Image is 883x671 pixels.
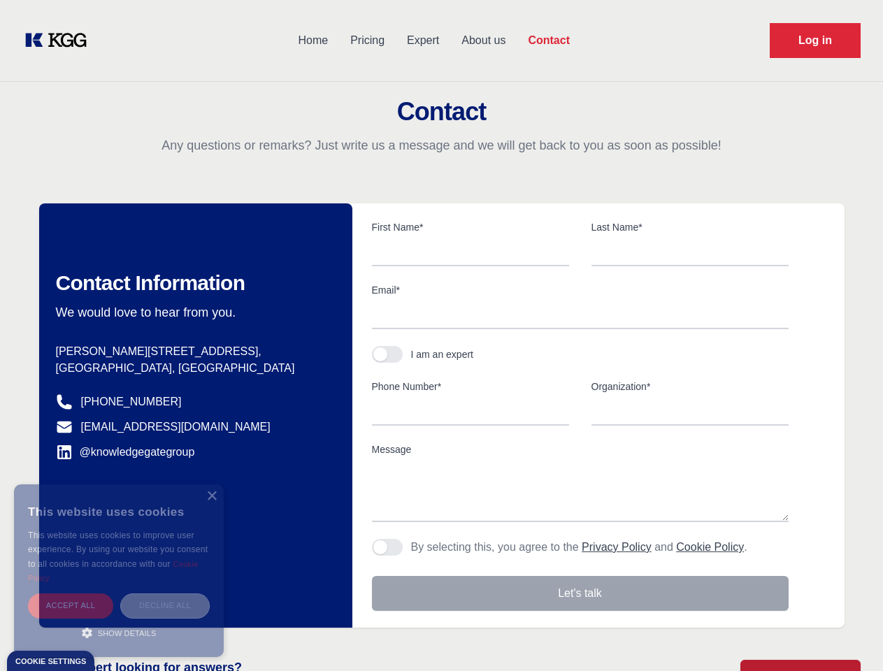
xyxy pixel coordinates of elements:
[582,541,652,553] a: Privacy Policy
[591,380,789,394] label: Organization*
[813,604,883,671] iframe: Chat Widget
[28,626,210,640] div: Show details
[372,380,569,394] label: Phone Number*
[372,442,789,456] label: Message
[770,23,861,58] a: Request Demo
[372,220,569,234] label: First Name*
[28,495,210,528] div: This website uses cookies
[28,593,113,618] div: Accept all
[56,360,330,377] p: [GEOGRAPHIC_DATA], [GEOGRAPHIC_DATA]
[411,539,747,556] p: By selecting this, you agree to the and .
[17,98,866,126] h2: Contact
[591,220,789,234] label: Last Name*
[339,22,396,59] a: Pricing
[517,22,581,59] a: Contact
[56,304,330,321] p: We would love to hear from you.
[120,593,210,618] div: Decline all
[676,541,744,553] a: Cookie Policy
[17,137,866,154] p: Any questions or remarks? Just write us a message and we will get back to you as soon as possible!
[450,22,517,59] a: About us
[411,347,474,361] div: I am an expert
[372,576,789,611] button: Let's talk
[56,444,195,461] a: @knowledgegategroup
[28,560,199,582] a: Cookie Policy
[56,270,330,296] h2: Contact Information
[81,419,271,435] a: [EMAIL_ADDRESS][DOMAIN_NAME]
[81,394,182,410] a: [PHONE_NUMBER]
[206,491,217,502] div: Close
[22,29,98,52] a: KOL Knowledge Platform: Talk to Key External Experts (KEE)
[287,22,339,59] a: Home
[396,22,450,59] a: Expert
[56,343,330,360] p: [PERSON_NAME][STREET_ADDRESS],
[28,531,208,569] span: This website uses cookies to improve user experience. By using our website you consent to all coo...
[372,283,789,297] label: Email*
[98,629,157,637] span: Show details
[15,658,86,665] div: Cookie settings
